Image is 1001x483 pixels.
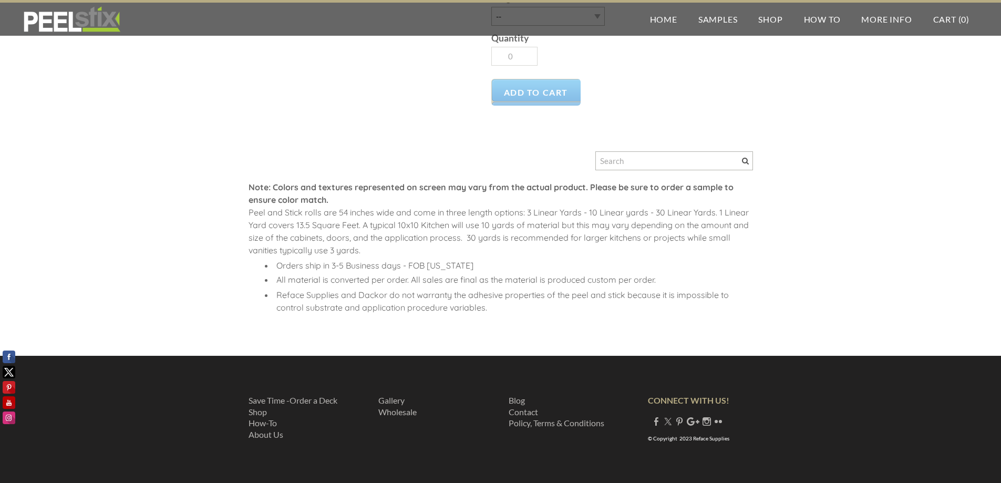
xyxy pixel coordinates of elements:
a: How-To [249,418,277,428]
a: Instagram [703,416,711,426]
strong: CONNECT WITH US! [648,395,729,405]
span: 0 [961,14,966,24]
img: REFACE SUPPLIES [21,6,122,33]
span: Peel and Stick rolls are 54 inches wide and come in three length options: 3 Linear Yards - 10 Lin... [249,207,749,255]
a: How To [793,3,851,36]
a: Policy, Terms & Conditions [509,418,604,428]
a: Shop [249,407,267,417]
a: About Us [249,429,283,439]
li: Orders ship in 3-5 Business days - FOB [US_STATE] [274,259,753,272]
a: Gallery​ [378,395,405,405]
a: Flickr [714,416,723,426]
a: Facebook [652,416,661,426]
input: Search [595,151,753,170]
font: ​ [378,395,417,417]
a: Pinterest [675,416,684,426]
a: Home [639,3,688,36]
a: Twitter [664,416,672,426]
a: Blog [509,395,525,405]
a: More Info [851,3,922,36]
a: Plus [687,416,699,426]
a: Add to Cart [491,79,581,106]
span: Search [742,158,749,165]
a: Shop [748,3,793,36]
li: Reface Supplies and Dackor do not warranty the adhesive properties of the peel and stick because ... [274,289,753,314]
li: All material is converted per order. All sales are final as the material is produced custom per o... [274,273,753,286]
font: Note: Colors and textures represented on screen may vary from the actual product. Please be sure ... [249,182,734,205]
a: Save Time -Order a Deck [249,395,337,405]
a: Contact [509,407,538,417]
a: ​Wholesale [378,407,417,417]
a: Samples [688,3,748,36]
a: Cart (0) [923,3,980,36]
font: © Copyright 2023 Reface Supplies [648,435,729,441]
b: Quantity [491,33,529,44]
